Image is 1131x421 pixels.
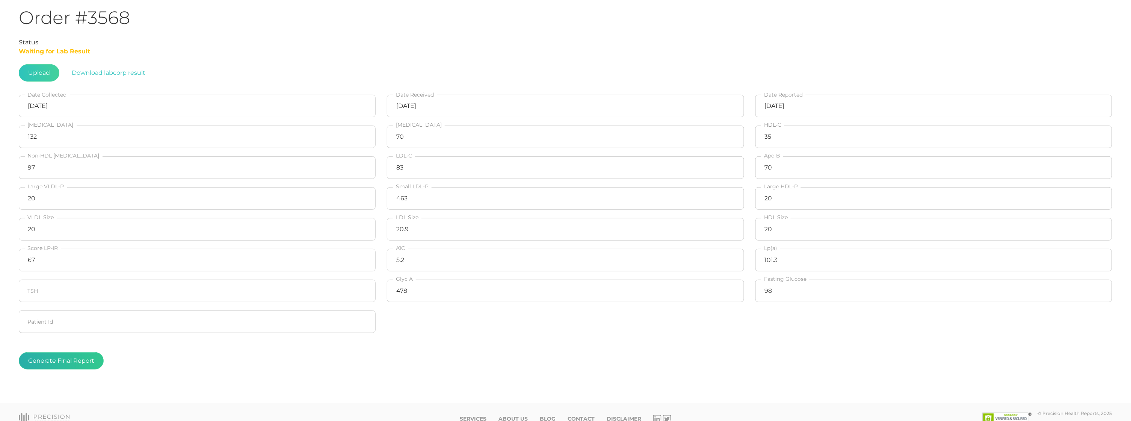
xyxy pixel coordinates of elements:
span: Upload [19,64,59,82]
input: Small LDL-P [387,187,744,210]
div: © Precision Health Reports, 2025 [1038,410,1112,416]
input: TSH [19,280,376,302]
input: HDL-P [755,187,1112,210]
input: Non-HDL Cholesterol [19,156,376,179]
input: LDL Size [387,218,744,241]
h1: Order #3568 [19,7,1112,29]
input: Cholesterol [19,126,376,148]
input: Select date [387,95,744,117]
input: Large VLDL-P [19,187,376,210]
input: A1C [387,249,744,271]
input: Select date [755,95,1112,117]
div: Status [19,38,1112,47]
input: Patient Id [19,310,376,333]
input: HDL-C [755,126,1112,148]
input: Glyc A [387,280,744,302]
input: Lp(a) [755,249,1112,271]
input: Triglycerides [387,126,744,148]
input: VLDL Size [19,218,376,241]
input: Select date [19,95,376,117]
input: Apo B [755,156,1112,179]
input: Fasting Glucose [755,280,1112,302]
span: Waiting for Lab Result [19,48,90,55]
button: Download labcorp result [62,64,155,82]
input: LDL-C [387,156,744,179]
button: Generate Final Report [19,352,104,370]
input: HDL Size [755,218,1112,241]
input: Score LP-IR [19,249,376,271]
